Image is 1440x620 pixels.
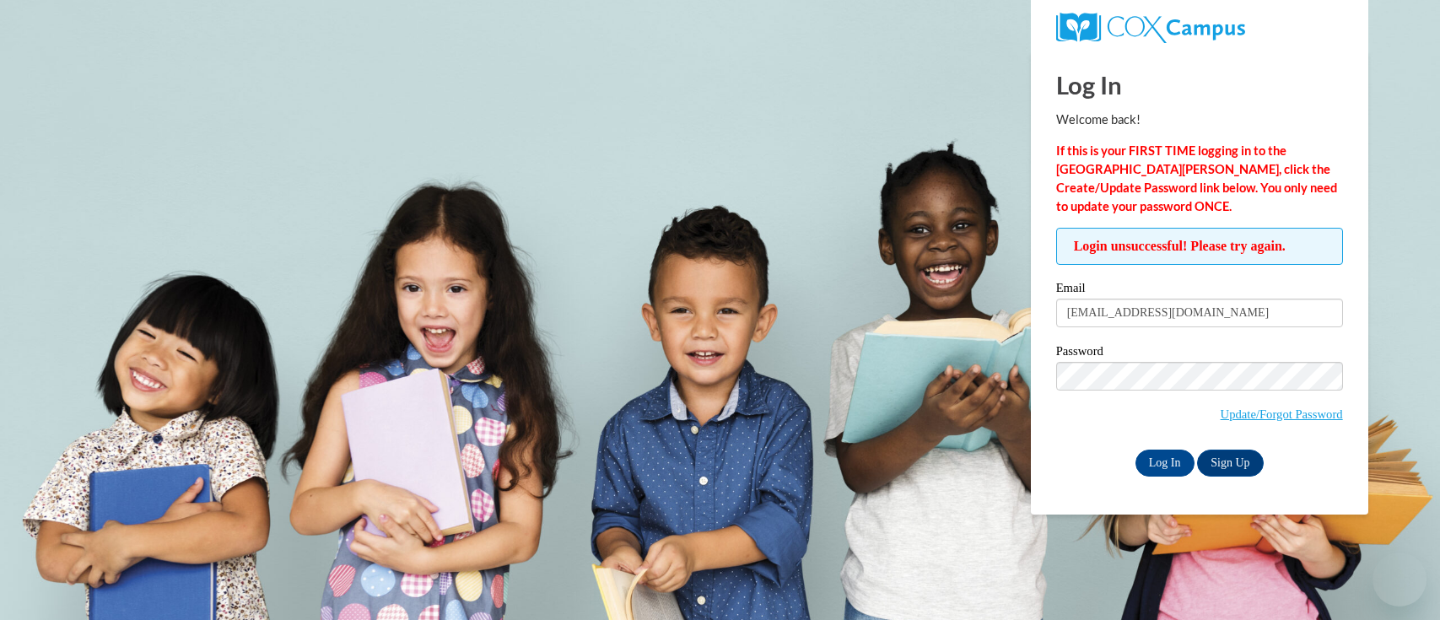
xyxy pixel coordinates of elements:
iframe: Button to launch messaging window [1373,553,1427,607]
p: Welcome back! [1056,111,1343,129]
label: Password [1056,345,1343,362]
label: Email [1056,282,1343,299]
a: Sign Up [1197,450,1263,477]
span: Login unsuccessful! Please try again. [1056,228,1343,265]
a: COX Campus [1056,13,1343,43]
img: COX Campus [1056,13,1245,43]
strong: If this is your FIRST TIME logging in to the [GEOGRAPHIC_DATA][PERSON_NAME], click the Create/Upd... [1056,143,1337,213]
a: Update/Forgot Password [1221,407,1343,421]
input: Log In [1135,450,1195,477]
h1: Log In [1056,67,1343,102]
